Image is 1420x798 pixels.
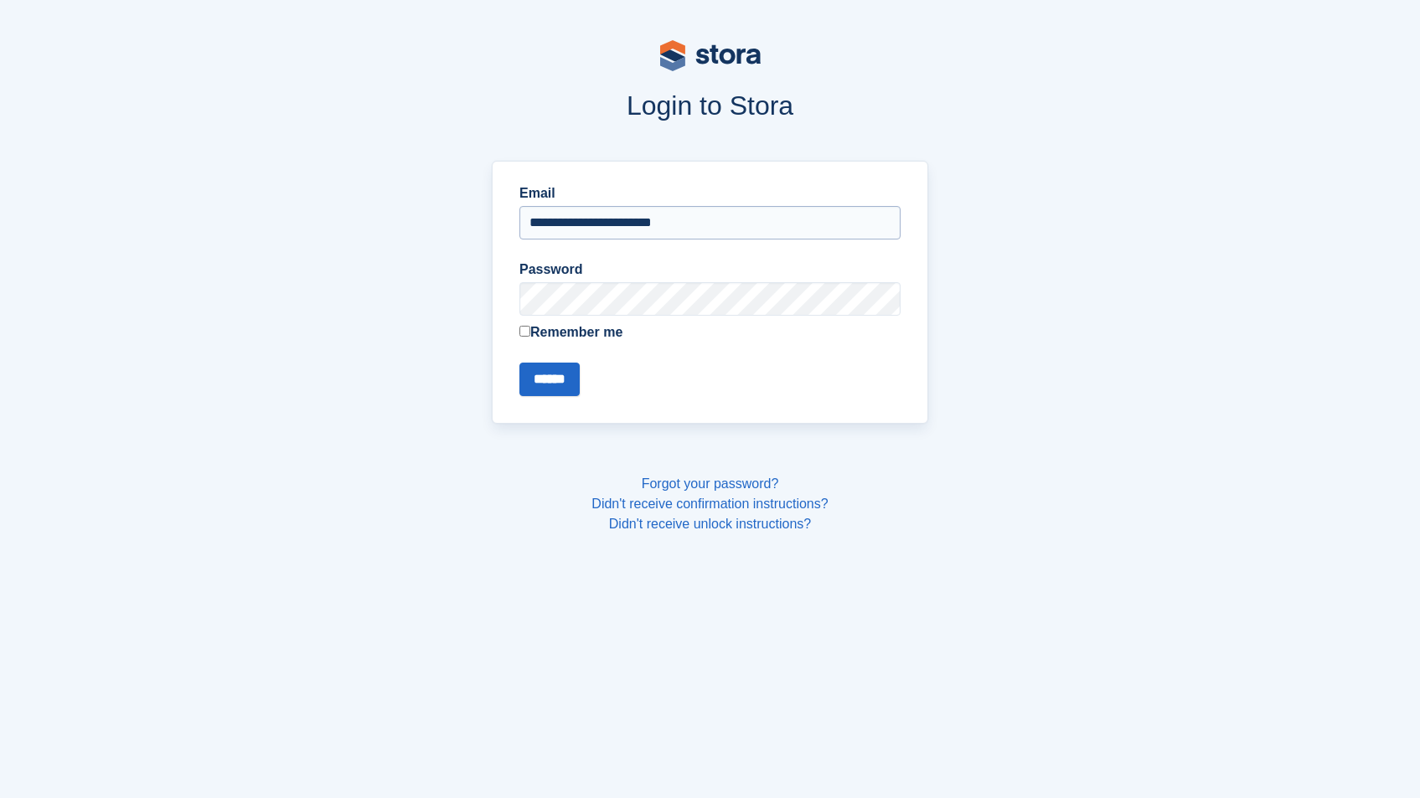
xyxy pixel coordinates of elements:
[173,90,1248,121] h1: Login to Stora
[519,322,901,342] label: Remember me
[519,183,901,203] label: Email
[519,326,530,337] input: Remember me
[660,40,761,71] img: stora-logo-53a41332b3708ae10de48c4981b4e9114cc0af31d8433b30ea865607fb682f29.svg
[642,476,779,491] a: Forgot your password?
[591,497,828,511] a: Didn't receive confirmation instructions?
[609,517,811,531] a: Didn't receive unlock instructions?
[519,260,901,280] label: Password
